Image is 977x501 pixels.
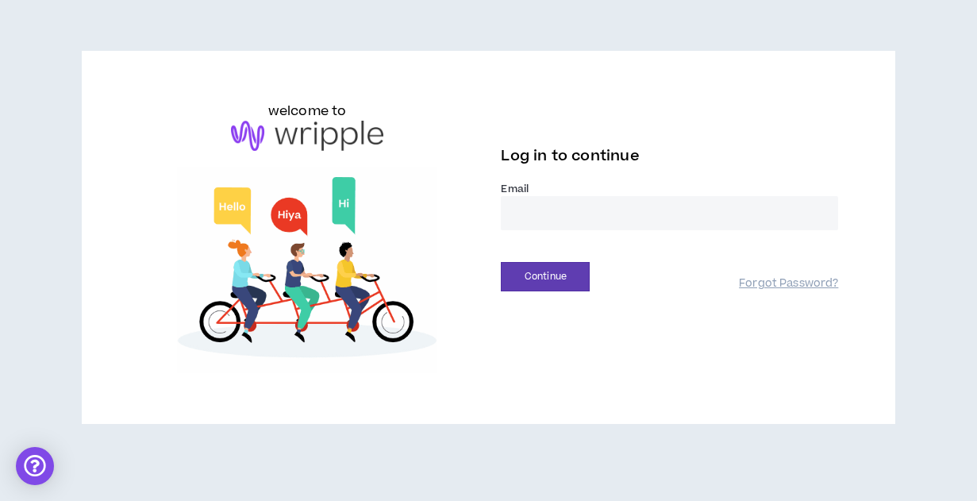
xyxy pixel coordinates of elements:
[501,182,838,196] label: Email
[16,447,54,485] div: Open Intercom Messenger
[268,102,347,121] h6: welcome to
[501,146,639,166] span: Log in to continue
[231,121,383,151] img: logo-brand.png
[501,262,590,291] button: Continue
[139,167,476,373] img: Welcome to Wripple
[739,276,838,291] a: Forgot Password?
